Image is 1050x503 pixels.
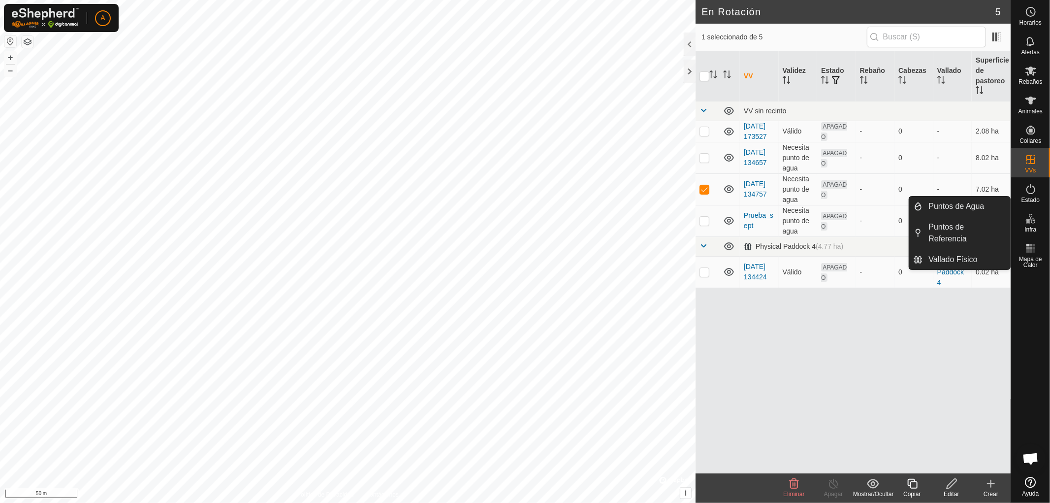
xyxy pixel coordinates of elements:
button: + [4,52,16,64]
span: Mapa de Calor [1014,256,1048,268]
p-sorticon: Activar para ordenar [783,77,791,85]
h2: En Rotación [701,6,995,18]
div: VV sin recinto [744,107,1007,115]
span: Puntos de Referencia [929,221,1004,245]
span: APAGADO [821,263,847,282]
p-sorticon: Activar para ordenar [937,77,945,85]
span: 5 [995,4,1001,19]
p-sorticon: Activar para ordenar [898,77,906,85]
a: [DATE] 134657 [744,148,767,167]
div: - [860,267,891,277]
td: 0 [894,142,933,173]
button: i [680,488,691,499]
th: Cabezas [894,51,933,101]
button: Restablecer Mapa [4,35,16,47]
td: Necesita punto de agua [779,205,818,236]
div: Physical Paddock 4 [744,242,843,251]
div: Editar [932,490,971,499]
td: - [933,142,972,173]
a: Contáctenos [366,490,399,499]
th: Estado [817,51,856,101]
span: Animales [1018,108,1043,114]
li: Vallado Físico [909,250,1010,269]
span: Ayuda [1022,491,1039,497]
div: - [860,184,891,195]
span: Puntos de Agua [929,201,985,212]
span: A [100,13,105,23]
td: Válido [779,121,818,142]
td: Válido [779,256,818,288]
p-sorticon: Activar para ordenar [976,88,984,96]
span: Eliminar [783,491,804,498]
span: APAGADO [821,180,847,199]
td: Necesita punto de agua [779,173,818,205]
span: APAGADO [821,122,847,141]
span: Vallado Físico [929,254,978,266]
span: APAGADO [821,212,847,231]
td: 0 [894,121,933,142]
td: 0 [894,256,933,288]
a: [DATE] 134424 [744,263,767,281]
span: Alertas [1021,49,1040,55]
img: Logo Gallagher [12,8,79,28]
a: Puntos de Agua [923,197,1010,216]
button: Capas del Mapa [22,36,33,48]
td: - [933,121,972,142]
th: VV [740,51,779,101]
span: Collares [1019,138,1041,144]
span: i [685,489,687,497]
a: Physical Paddock 4 [937,258,964,286]
td: - [933,173,972,205]
div: - [860,126,891,136]
p-sorticon: Activar para ordenar [709,72,717,80]
div: Copiar [892,490,932,499]
p-sorticon: Activar para ordenar [821,77,829,85]
div: Chat abierto [1016,444,1046,473]
span: Estado [1021,197,1040,203]
a: Ayuda [1011,473,1050,501]
div: - [860,153,891,163]
a: [DATE] 134757 [744,180,767,198]
th: Validez [779,51,818,101]
a: Política de Privacidad [297,490,353,499]
span: Infra [1024,227,1036,233]
td: 2.08 ha [972,121,1011,142]
a: Vallado Físico [923,250,1010,269]
a: [DATE] 173527 [744,122,767,140]
th: Vallado [933,51,972,101]
p-sorticon: Activar para ordenar [723,72,731,80]
input: Buscar (S) [867,27,986,47]
p-sorticon: Activar para ordenar [860,77,868,85]
th: Rebaño [856,51,895,101]
a: Puntos de Referencia [923,217,1010,249]
button: – [4,65,16,76]
td: 0 [894,205,933,236]
span: Horarios [1019,20,1042,26]
span: APAGADO [821,149,847,168]
div: - [860,216,891,226]
div: Mostrar/Ocultar [853,490,892,499]
span: Rebaños [1018,79,1042,85]
span: (4.77 ha) [816,242,843,250]
a: Prueba_sept [744,211,773,230]
td: 7.02 ha [972,173,1011,205]
div: Crear [971,490,1011,499]
td: 8.02 ha [972,142,1011,173]
span: 1 seleccionado de 5 [701,32,867,42]
th: Superficie de pastoreo [972,51,1011,101]
div: Apagar [814,490,853,499]
td: Necesita punto de agua [779,142,818,173]
td: 0.02 ha [972,256,1011,288]
span: VVs [1025,168,1036,173]
li: Puntos de Agua [909,197,1010,216]
td: 0 [894,173,933,205]
li: Puntos de Referencia [909,217,1010,249]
